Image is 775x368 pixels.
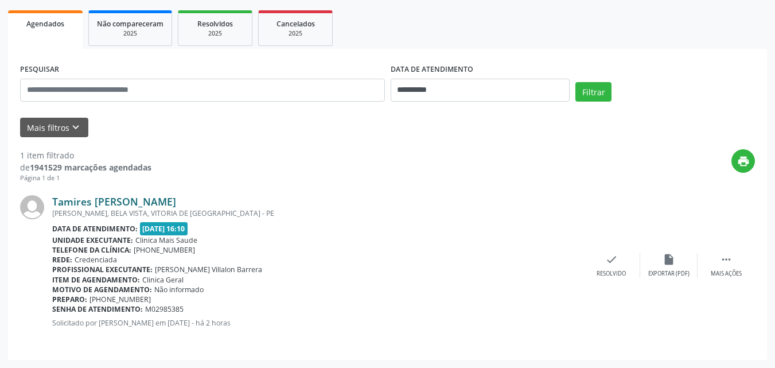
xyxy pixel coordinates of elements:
[575,82,612,102] button: Filtrar
[276,19,315,29] span: Cancelados
[52,195,176,208] a: Tamires [PERSON_NAME]
[140,222,188,235] span: [DATE] 16:10
[142,275,184,285] span: Clinica Geral
[737,155,750,168] i: print
[52,304,143,314] b: Senha de atendimento:
[52,224,138,234] b: Data de atendimento:
[648,270,690,278] div: Exportar (PDF)
[97,19,163,29] span: Não compareceram
[20,161,151,173] div: de
[52,275,140,285] b: Item de agendamento:
[605,253,618,266] i: check
[52,255,72,265] b: Rede:
[20,149,151,161] div: 1 item filtrado
[711,270,742,278] div: Mais ações
[597,270,626,278] div: Resolvido
[30,162,151,173] strong: 1941529 marcações agendadas
[20,61,59,79] label: PESQUISAR
[731,149,755,173] button: print
[155,265,262,274] span: [PERSON_NAME] Villalon Barrera
[97,29,163,38] div: 2025
[135,235,197,245] span: Clinica Mais Saude
[52,295,87,304] b: Preparo:
[134,245,195,255] span: [PHONE_NUMBER]
[663,253,675,266] i: insert_drive_file
[52,265,153,274] b: Profissional executante:
[154,285,204,295] span: Não informado
[26,19,64,29] span: Agendados
[267,29,324,38] div: 2025
[52,285,152,295] b: Motivo de agendamento:
[720,253,733,266] i: 
[75,255,117,265] span: Credenciada
[52,318,583,328] p: Solicitado por [PERSON_NAME] em [DATE] - há 2 horas
[20,195,44,219] img: img
[20,118,88,138] button: Mais filtroskeyboard_arrow_down
[89,295,151,304] span: [PHONE_NUMBER]
[197,19,233,29] span: Resolvidos
[69,121,82,134] i: keyboard_arrow_down
[52,235,133,245] b: Unidade executante:
[145,304,184,314] span: M02985385
[20,173,151,183] div: Página 1 de 1
[391,61,473,79] label: DATA DE ATENDIMENTO
[52,245,131,255] b: Telefone da clínica:
[186,29,244,38] div: 2025
[52,208,583,218] div: [PERSON_NAME], BELA VISTA, VITORIA DE [GEOGRAPHIC_DATA] - PE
